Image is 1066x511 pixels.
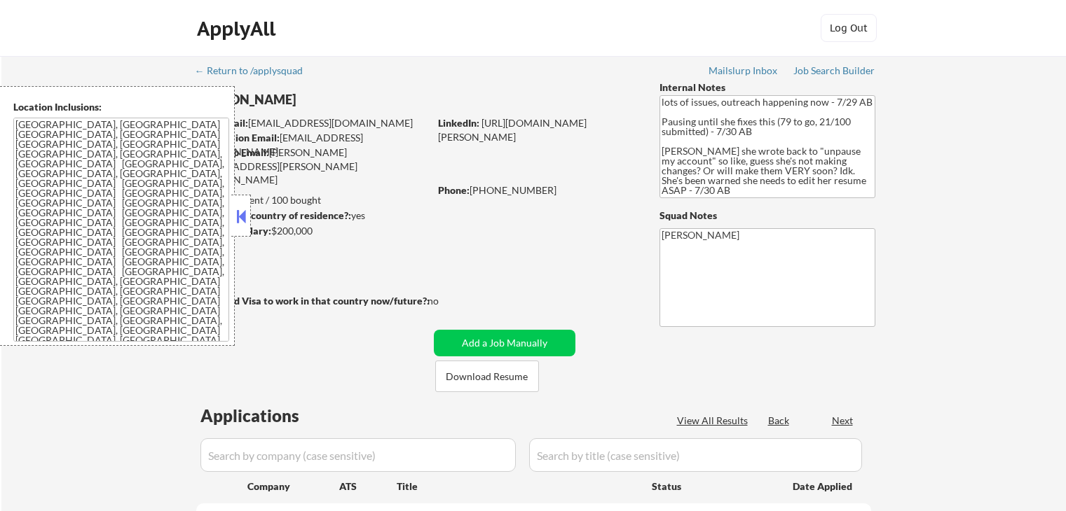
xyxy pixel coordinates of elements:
[438,117,587,143] a: [URL][DOMAIN_NAME][PERSON_NAME]
[428,294,467,308] div: no
[196,91,484,108] div: [PERSON_NAME]
[13,100,229,114] div: Location Inclusions:
[793,66,875,76] div: Job Search Builder
[652,473,772,498] div: Status
[832,414,854,428] div: Next
[195,65,316,79] a: ← Return to /applysquad
[247,479,339,493] div: Company
[793,65,875,79] a: Job Search Builder
[200,438,516,472] input: Search by company (case sensitive)
[196,224,429,238] div: $200,000
[196,209,351,221] strong: Can work in country of residence?:
[200,407,339,424] div: Applications
[677,414,752,428] div: View All Results
[197,17,280,41] div: ApplyAll
[709,65,779,79] a: Mailslurp Inbox
[197,131,429,158] div: [EMAIL_ADDRESS][DOMAIN_NAME]
[434,330,575,356] button: Add a Job Manually
[821,14,877,42] button: Log Out
[196,146,429,187] div: [PERSON_NAME][EMAIL_ADDRESS][PERSON_NAME][DOMAIN_NAME]
[196,209,425,223] div: yes
[438,183,636,197] div: [PHONE_NUMBER]
[438,184,470,196] strong: Phone:
[195,66,316,76] div: ← Return to /applysquad
[709,66,779,76] div: Mailslurp Inbox
[339,479,397,493] div: ATS
[435,360,539,392] button: Download Resume
[196,193,429,207] div: 38 sent / 100 bought
[793,479,854,493] div: Date Applied
[660,80,875,94] div: Internal Notes
[529,438,862,472] input: Search by title (case sensitive)
[660,209,875,223] div: Squad Notes
[397,479,638,493] div: Title
[196,295,430,307] strong: Will need Visa to work in that country now/future?:
[438,117,479,129] strong: LinkedIn:
[768,414,791,428] div: Back
[197,116,429,130] div: [EMAIL_ADDRESS][DOMAIN_NAME]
